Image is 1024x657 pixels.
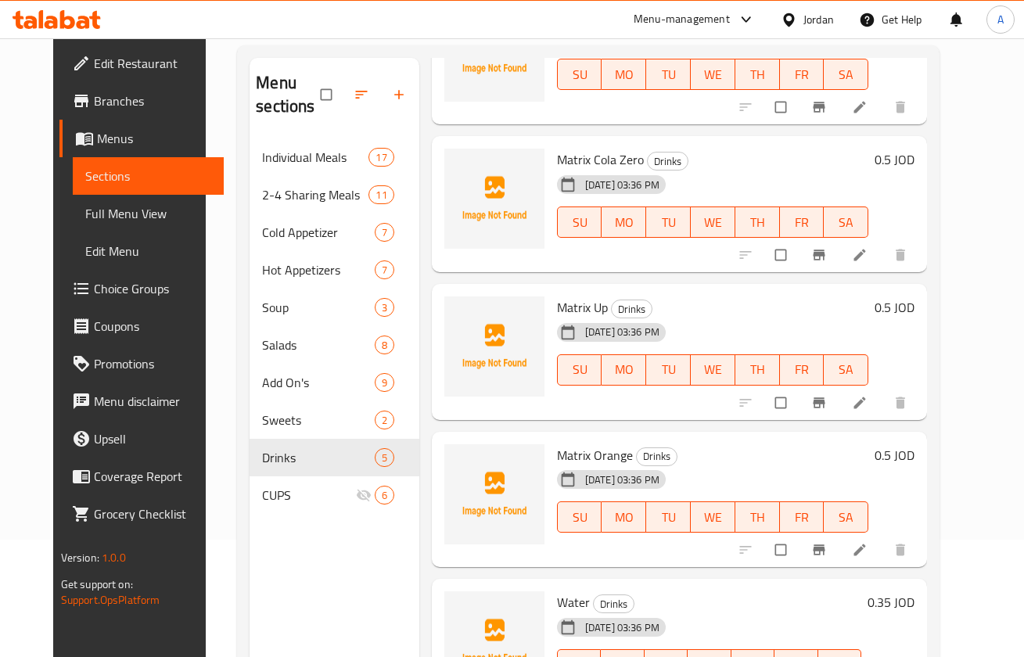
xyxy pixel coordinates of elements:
[375,451,393,465] span: 5
[444,149,544,249] img: Matrix Cola Zero
[59,82,225,120] a: Branches
[652,506,684,529] span: TU
[356,487,372,503] svg: Inactive section
[368,185,393,204] div: items
[646,501,691,533] button: TU
[780,59,825,90] button: FR
[652,211,684,234] span: TU
[564,506,596,529] span: SU
[691,59,735,90] button: WE
[250,364,419,401] div: Add On's9
[375,338,393,353] span: 8
[824,354,868,386] button: SA
[697,358,729,381] span: WE
[557,59,602,90] button: SU
[602,206,646,238] button: MO
[250,214,419,251] div: Cold Appetizer7
[262,373,374,392] span: Add On's
[608,63,640,86] span: MO
[250,289,419,326] div: Soup3
[250,132,419,520] nav: Menu sections
[85,167,212,185] span: Sections
[697,211,729,234] span: WE
[634,10,730,29] div: Menu-management
[375,413,393,428] span: 2
[691,354,735,386] button: WE
[652,358,684,381] span: TU
[250,326,419,364] div: Salads8
[375,486,394,504] div: items
[375,298,394,317] div: items
[59,120,225,157] a: Menus
[59,270,225,307] a: Choice Groups
[375,223,394,242] div: items
[564,358,596,381] span: SU
[875,444,914,466] h6: 0.5 JOD
[803,11,834,28] div: Jordan
[608,358,640,381] span: MO
[735,59,780,90] button: TH
[94,279,212,298] span: Choice Groups
[94,54,212,73] span: Edit Restaurant
[94,392,212,411] span: Menu disclaimer
[94,504,212,523] span: Grocery Checklist
[59,345,225,382] a: Promotions
[61,547,99,568] span: Version:
[262,298,374,317] span: Soup
[97,129,212,148] span: Menus
[852,395,871,411] a: Edit menu item
[59,307,225,345] a: Coupons
[94,429,212,448] span: Upsell
[868,591,914,613] h6: 0.35 JOD
[557,501,602,533] button: SU
[59,420,225,458] a: Upsell
[766,92,799,122] span: Select to update
[766,388,799,418] span: Select to update
[766,240,799,270] span: Select to update
[646,206,691,238] button: TU
[375,225,393,240] span: 7
[824,501,868,533] button: SA
[735,501,780,533] button: TH
[802,90,839,124] button: Branch-specific-item
[382,77,419,112] button: Add section
[375,375,393,390] span: 9
[375,373,394,392] div: items
[602,354,646,386] button: MO
[786,506,818,529] span: FR
[375,300,393,315] span: 3
[611,300,652,318] div: Drinks
[602,59,646,90] button: MO
[262,448,374,467] div: Drinks
[766,535,799,565] span: Select to update
[250,251,419,289] div: Hot Appetizers7
[883,90,921,124] button: delete
[262,336,374,354] span: Salads
[262,486,355,504] div: CUPS
[602,501,646,533] button: MO
[262,148,368,167] span: Individual Meals
[250,176,419,214] div: 2-4 Sharing Meals11
[262,223,374,242] span: Cold Appetizer
[875,149,914,171] h6: 0.5 JOD
[647,152,688,171] div: Drinks
[691,501,735,533] button: WE
[652,63,684,86] span: TU
[637,447,677,465] span: Drinks
[250,401,419,439] div: Sweets2
[742,506,774,529] span: TH
[780,501,825,533] button: FR
[830,358,862,381] span: SA
[830,63,862,86] span: SA
[262,185,368,204] div: 2-4 Sharing Meals
[256,71,321,118] h2: Menu sections
[375,448,394,467] div: items
[579,472,666,487] span: [DATE] 03:36 PM
[369,150,393,165] span: 17
[61,590,160,610] a: Support.OpsPlatform
[94,92,212,110] span: Branches
[557,443,633,467] span: Matrix Orange
[883,533,921,567] button: delete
